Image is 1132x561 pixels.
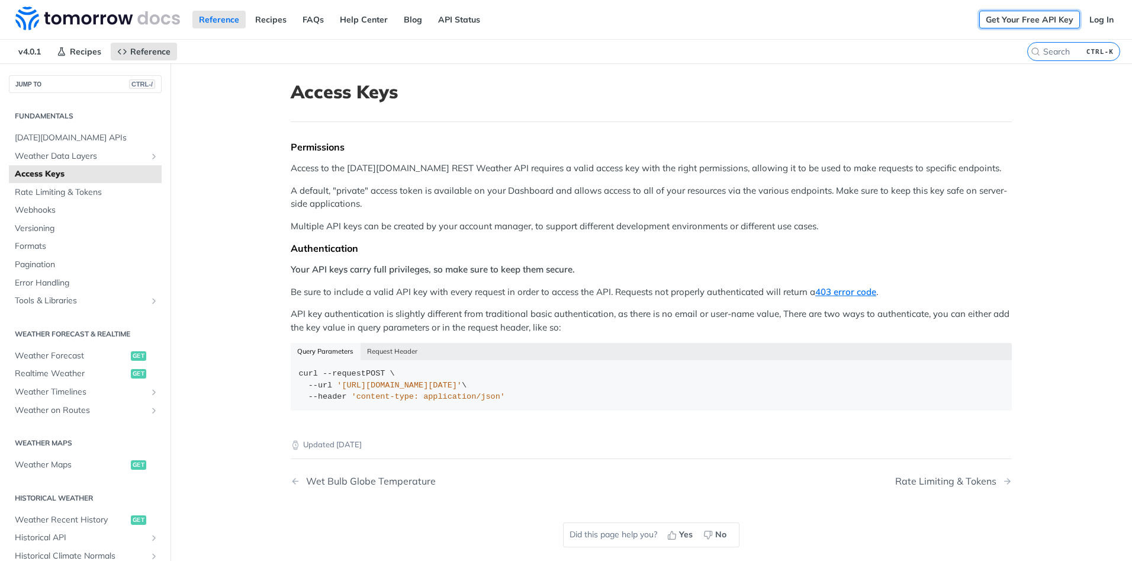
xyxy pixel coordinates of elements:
[9,75,162,93] button: JUMP TOCTRL-/
[15,132,159,144] span: [DATE][DOMAIN_NAME] APIs
[15,7,180,30] img: Tomorrow.io Weather API Docs
[15,514,128,526] span: Weather Recent History
[15,368,128,380] span: Realtime Weather
[149,152,159,161] button: Show subpages for Weather Data Layers
[291,184,1012,211] p: A default, "private" access token is available on your Dashboard and allows access to all of your...
[352,392,505,401] span: 'content-type: application/json'
[291,307,1012,334] p: API key authentication is slightly different from traditional basic authentication, as there is n...
[9,238,162,255] a: Formats
[9,511,162,529] a: Weather Recent Historyget
[15,204,159,216] span: Webhooks
[131,369,146,379] span: get
[1083,46,1117,57] kbd: CTRL-K
[15,386,146,398] span: Weather Timelines
[1083,11,1120,28] a: Log In
[895,476,1012,487] a: Next Page: Rate Limiting & Tokens
[397,11,429,28] a: Blog
[9,292,162,310] a: Tools & LibrariesShow subpages for Tools & Libraries
[192,11,246,28] a: Reference
[9,111,162,121] h2: Fundamentals
[323,369,366,378] span: --request
[9,456,162,474] a: Weather Mapsget
[9,402,162,419] a: Weather on RoutesShow subpages for Weather on Routes
[15,532,146,544] span: Historical API
[291,220,1012,233] p: Multiple API keys can be created by your account manager, to support different development enviro...
[15,405,146,416] span: Weather on Routes
[979,11,1080,28] a: Get Your Free API Key
[9,493,162,504] h2: Historical Weather
[291,464,1012,499] nav: Pagination Controls
[249,11,293,28] a: Recipes
[15,459,128,471] span: Weather Maps
[9,347,162,365] a: Weather Forecastget
[9,148,162,165] a: Weather Data LayersShow subpages for Weather Data Layers
[149,406,159,415] button: Show subpages for Weather on Routes
[129,79,155,89] span: CTRL-/
[149,533,159,543] button: Show subpages for Historical API
[9,438,162,448] h2: Weather Maps
[337,381,462,390] span: '[URL][DOMAIN_NAME][DATE]'
[70,46,101,57] span: Recipes
[299,369,318,378] span: curl
[715,528,726,541] span: No
[291,81,1012,102] h1: Access Keys
[895,476,1002,487] div: Rate Limiting & Tokens
[9,383,162,401] a: Weather TimelinesShow subpages for Weather Timelines
[308,381,333,390] span: --url
[131,515,146,525] span: get
[50,43,108,60] a: Recipes
[9,274,162,292] a: Error Handling
[291,162,1012,175] p: Access to the [DATE][DOMAIN_NAME] REST Weather API requires a valid access key with the right per...
[15,350,128,362] span: Weather Forecast
[9,220,162,238] a: Versioning
[291,439,1012,451] p: Updated [DATE]
[299,368,1004,403] div: POST \ \
[291,242,1012,254] div: Authentication
[131,351,146,361] span: get
[9,329,162,339] h2: Weather Forecast & realtime
[300,476,436,487] div: Wet Bulb Globe Temperature
[149,296,159,306] button: Show subpages for Tools & Libraries
[291,264,575,275] strong: Your API keys carry full privileges, so make sure to keep them secure.
[296,11,330,28] a: FAQs
[9,129,162,147] a: [DATE][DOMAIN_NAME] APIs
[679,528,693,541] span: Yes
[9,365,162,383] a: Realtime Weatherget
[9,529,162,547] a: Historical APIShow subpages for Historical API
[15,223,159,235] span: Versioning
[130,46,171,57] span: Reference
[291,476,600,487] a: Previous Page: Wet Bulb Globe Temperature
[15,295,146,307] span: Tools & Libraries
[149,552,159,561] button: Show subpages for Historical Climate Normals
[432,11,487,28] a: API Status
[308,392,347,401] span: --header
[111,43,177,60] a: Reference
[149,387,159,397] button: Show subpages for Weather Timelines
[9,201,162,219] a: Webhooks
[663,526,699,544] button: Yes
[1031,47,1040,56] svg: Search
[15,187,159,198] span: Rate Limiting & Tokens
[15,168,159,180] span: Access Keys
[333,11,394,28] a: Help Center
[131,460,146,470] span: get
[361,343,424,360] button: Request Header
[15,277,159,289] span: Error Handling
[815,286,876,297] a: 403 error code
[12,43,47,60] span: v4.0.1
[563,522,739,547] div: Did this page help you?
[15,241,159,252] span: Formats
[9,165,162,183] a: Access Keys
[15,259,159,271] span: Pagination
[15,150,146,162] span: Weather Data Layers
[9,184,162,201] a: Rate Limiting & Tokens
[291,286,1012,299] p: Be sure to include a valid API key with every request in order to access the API. Requests not pr...
[699,526,733,544] button: No
[291,141,1012,153] div: Permissions
[9,256,162,274] a: Pagination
